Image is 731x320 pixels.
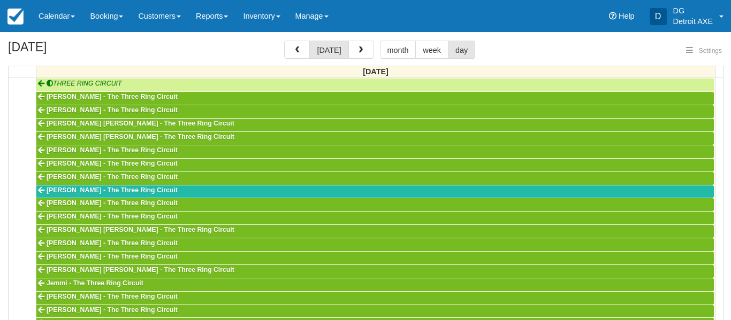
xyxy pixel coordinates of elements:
[36,305,714,318] a: [PERSON_NAME] - The Three Ring Circuit
[8,41,143,60] h2: [DATE]
[47,239,178,247] span: [PERSON_NAME] - The Three Ring Circuit
[47,120,234,127] span: [PERSON_NAME] [PERSON_NAME] - The Three Ring Circuit
[47,146,178,154] span: [PERSON_NAME] - The Three Ring Circuit
[363,67,389,76] span: [DATE]
[47,279,143,287] span: Jemmi - The Three Ring Circuit
[36,145,714,158] a: [PERSON_NAME] - The Three Ring Circuit
[47,186,178,194] span: [PERSON_NAME] - The Three Ring Circuit
[36,265,714,278] a: [PERSON_NAME] [PERSON_NAME] - The Three Ring Circuit
[47,293,178,300] span: [PERSON_NAME] - The Three Ring Circuit
[7,9,24,25] img: checkfront-main-nav-mini-logo.png
[619,12,635,20] span: Help
[36,212,714,224] a: [PERSON_NAME] - The Three Ring Circuit
[36,92,714,105] a: [PERSON_NAME] - The Three Ring Circuit
[36,198,714,211] a: [PERSON_NAME] - The Three Ring Circuit
[699,47,722,54] span: Settings
[380,41,416,59] button: month
[36,185,714,198] a: [PERSON_NAME] - The Three Ring Circuit
[36,292,714,305] a: [PERSON_NAME] - The Three Ring Circuit
[36,132,714,145] a: [PERSON_NAME] [PERSON_NAME] - The Three Ring Circuit
[47,199,178,207] span: [PERSON_NAME] - The Three Ring Circuit
[36,238,714,251] a: [PERSON_NAME] - The Three Ring Circuit
[47,173,178,181] span: [PERSON_NAME] - The Three Ring Circuit
[673,16,713,27] p: Detroit AXE
[47,253,178,260] span: [PERSON_NAME] - The Three Ring Circuit
[680,43,728,59] button: Settings
[609,12,616,20] i: Help
[47,93,178,100] span: [PERSON_NAME] - The Three Ring Circuit
[47,306,178,314] span: [PERSON_NAME] - The Three Ring Circuit
[36,79,714,91] a: THREE RING CIRCUIT
[47,226,234,233] span: [PERSON_NAME] [PERSON_NAME] - The Three Ring Circuit
[448,41,475,59] button: day
[47,106,178,114] span: [PERSON_NAME] - The Three Ring Circuit
[47,266,234,274] span: [PERSON_NAME] [PERSON_NAME] - The Three Ring Circuit
[650,8,667,25] div: D
[47,133,234,141] span: [PERSON_NAME] [PERSON_NAME] - The Three Ring Circuit
[36,119,714,131] a: [PERSON_NAME] [PERSON_NAME] - The Three Ring Circuit
[415,41,448,59] button: week
[309,41,348,59] button: [DATE]
[47,80,121,87] span: THREE RING CIRCUIT
[36,105,714,118] a: [PERSON_NAME] - The Three Ring Circuit
[673,5,713,16] p: DG
[36,159,714,171] a: [PERSON_NAME] - The Three Ring Circuit
[36,278,714,291] a: Jemmi - The Three Ring Circuit
[47,213,178,220] span: [PERSON_NAME] - The Three Ring Circuit
[36,225,714,238] a: [PERSON_NAME] [PERSON_NAME] - The Three Ring Circuit
[36,172,714,185] a: [PERSON_NAME] - The Three Ring Circuit
[36,252,714,264] a: [PERSON_NAME] - The Three Ring Circuit
[47,160,178,167] span: [PERSON_NAME] - The Three Ring Circuit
